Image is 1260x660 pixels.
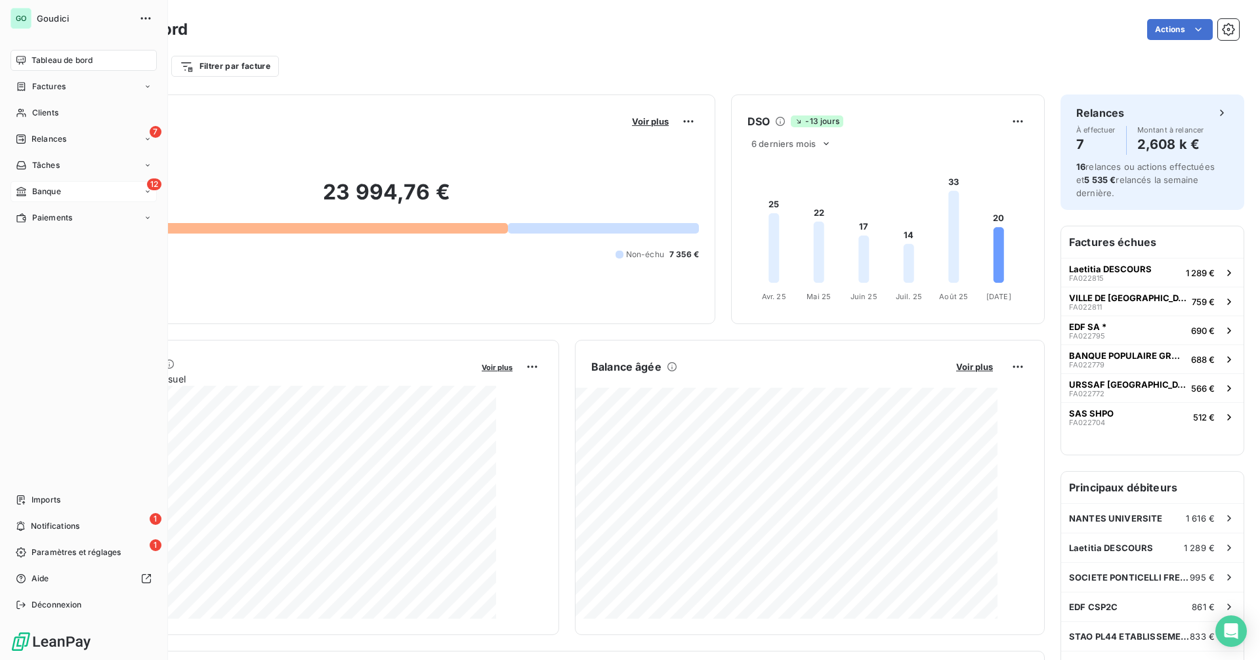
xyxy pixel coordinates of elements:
tspan: Avr. 25 [762,292,786,301]
span: Voir plus [482,363,513,372]
h4: 7 [1076,134,1116,155]
span: 995 € [1190,572,1215,583]
span: FA022772 [1069,390,1104,398]
span: 512 € [1193,412,1215,423]
span: Paiements [32,212,72,224]
span: NANTES UNIVERSITE [1069,513,1163,524]
span: FA022811 [1069,303,1102,311]
span: 5 535 € [1084,175,1116,185]
span: Clients [32,107,58,119]
span: VILLE DE [GEOGRAPHIC_DATA] [1069,293,1186,303]
span: FA022795 [1069,332,1105,340]
span: 12 [147,178,161,190]
div: Open Intercom Messenger [1215,615,1247,647]
span: FA022704 [1069,419,1105,426]
span: Laetitia DESCOURS [1069,264,1152,274]
span: Notifications [31,520,79,532]
span: SOCIETE PONTICELLI FRERES [1069,572,1190,583]
span: Voir plus [632,116,669,127]
h6: Relances [1076,105,1124,121]
img: Logo LeanPay [10,631,92,652]
h6: Principaux débiteurs [1061,472,1244,503]
span: -13 jours [791,115,843,127]
tspan: [DATE] [986,292,1011,301]
button: Voir plus [628,115,673,127]
span: 7 [150,126,161,138]
span: URSSAF [GEOGRAPHIC_DATA] [1069,379,1186,390]
span: Factures [32,81,66,93]
span: BANQUE POPULAIRE GRAND OUEST [1069,350,1186,361]
span: Voir plus [956,361,993,372]
span: Aide [31,573,49,585]
span: Banque [32,186,61,197]
span: Montant à relancer [1137,126,1204,134]
span: 759 € [1192,297,1215,307]
span: 690 € [1191,325,1215,336]
button: Voir plus [952,361,997,373]
span: 7 356 € [669,249,699,260]
span: Tâches [32,159,60,171]
h6: Factures échues [1061,226,1244,258]
span: Tableau de bord [31,54,93,66]
span: 1 [150,539,161,551]
h6: Balance âgée [591,359,661,375]
span: Imports [31,494,60,506]
span: relances ou actions effectuées et relancés la semaine dernière. [1076,161,1215,198]
h2: 23 994,76 € [74,179,699,218]
button: Laetitia DESCOURSFA0228151 289 € [1061,258,1244,287]
span: FA022815 [1069,274,1104,282]
h4: 2,608 k € [1137,134,1204,155]
span: 16 [1076,161,1085,172]
span: 6 derniers mois [751,138,816,149]
tspan: Juin 25 [850,292,877,301]
span: SAS SHPO [1069,408,1114,419]
button: SAS SHPOFA022704512 € [1061,402,1244,431]
span: 833 € [1190,631,1215,642]
span: 1 289 € [1186,268,1215,278]
button: URSSAF [GEOGRAPHIC_DATA]FA022772566 € [1061,373,1244,402]
span: 1 [150,513,161,525]
span: Déconnexion [31,599,82,611]
button: BANQUE POPULAIRE GRAND OUESTFA022779688 € [1061,344,1244,373]
span: Laetitia DESCOURS [1069,543,1154,553]
span: 861 € [1192,602,1215,612]
span: EDF CSP2C [1069,602,1118,612]
button: Actions [1147,19,1213,40]
button: VILLE DE [GEOGRAPHIC_DATA]FA022811759 € [1061,287,1244,316]
span: 1 616 € [1186,513,1215,524]
tspan: Mai 25 [807,292,831,301]
span: 688 € [1191,354,1215,365]
span: Relances [31,133,66,145]
span: STAO PL44 ETABLISSEMENT CTA [1069,631,1190,642]
span: Paramètres et réglages [31,547,121,558]
span: Goudici [37,13,131,24]
tspan: Août 25 [939,292,968,301]
button: EDF SA *FA022795690 € [1061,316,1244,344]
span: FA022779 [1069,361,1104,369]
h6: DSO [747,113,770,129]
button: Filtrer par facture [171,56,279,77]
span: Chiffre d'affaires mensuel [74,372,472,386]
span: 1 289 € [1184,543,1215,553]
span: Non-échu [626,249,664,260]
a: Aide [10,568,157,589]
span: À effectuer [1076,126,1116,134]
span: 566 € [1191,383,1215,394]
tspan: Juil. 25 [896,292,922,301]
span: EDF SA * [1069,321,1106,332]
div: GO [10,8,31,29]
button: Voir plus [478,361,516,373]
